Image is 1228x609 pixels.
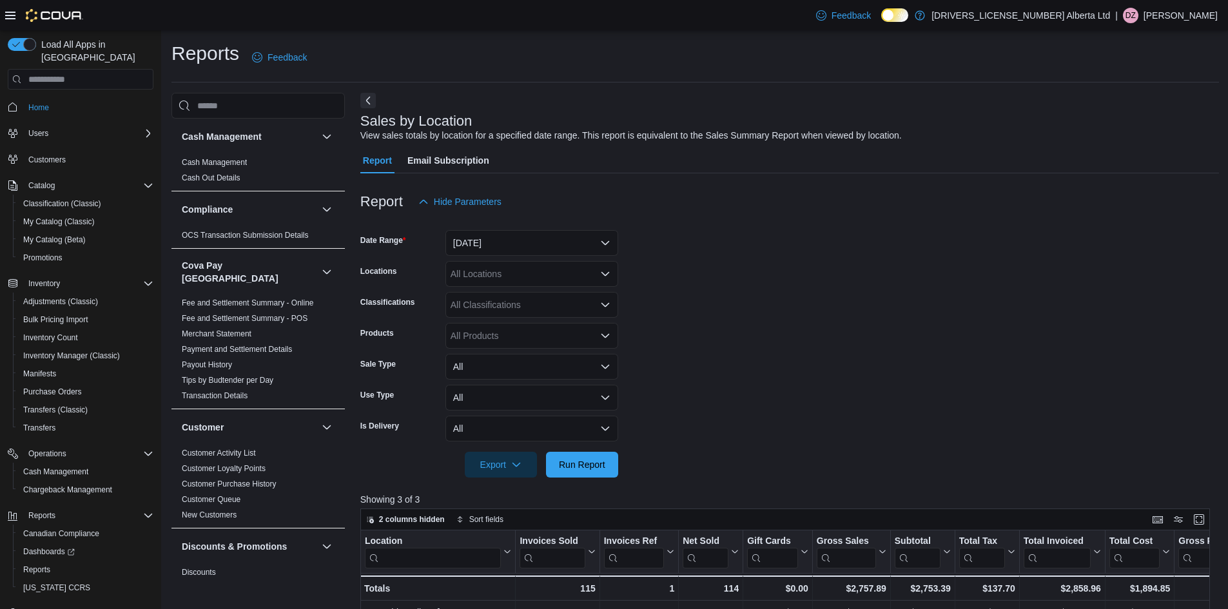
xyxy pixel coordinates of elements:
[182,298,314,307] a: Fee and Settlement Summary - Online
[360,266,397,276] label: Locations
[182,230,309,240] span: OCS Transaction Submission Details
[18,544,153,559] span: Dashboards
[13,481,159,499] button: Chargeback Management
[881,8,908,22] input: Dark Mode
[600,269,610,279] button: Open list of options
[13,383,159,401] button: Purchase Orders
[182,568,216,577] a: Discounts
[360,113,473,129] h3: Sales by Location
[182,463,266,474] span: Customer Loyalty Points
[1144,8,1218,23] p: [PERSON_NAME]
[182,231,309,240] a: OCS Transaction Submission Details
[360,421,399,431] label: Is Delivery
[3,445,159,463] button: Operations
[3,507,159,525] button: Reports
[171,155,345,191] div: Cash Management
[683,536,728,568] div: Net Sold
[23,423,55,433] span: Transfers
[182,448,256,458] span: Customer Activity List
[365,536,501,548] div: Location
[182,360,232,370] span: Payout History
[182,479,277,489] span: Customer Purchase History
[603,536,674,568] button: Invoices Ref
[18,312,93,327] a: Bulk Pricing Import
[23,508,153,523] span: Reports
[23,446,153,461] span: Operations
[13,419,159,437] button: Transfers
[360,129,902,142] div: View sales totals by location for a specified date range. This report is equivalent to the Sales ...
[23,276,153,291] span: Inventory
[361,512,450,527] button: 2 columns hidden
[559,458,605,471] span: Run Report
[817,536,876,548] div: Gross Sales
[23,178,60,193] button: Catalog
[817,536,886,568] button: Gross Sales
[451,512,509,527] button: Sort fields
[23,314,88,325] span: Bulk Pricing Import
[18,580,95,595] a: [US_STATE] CCRS
[413,189,507,215] button: Hide Parameters
[23,296,98,307] span: Adjustments (Classic)
[817,536,876,568] div: Gross Sales
[13,231,159,249] button: My Catalog (Beta)
[18,562,153,577] span: Reports
[13,525,159,543] button: Canadian Compliance
[23,99,153,115] span: Home
[26,9,83,22] img: Cova
[36,38,153,64] span: Load All Apps in [GEOGRAPHIC_DATA]
[23,126,153,141] span: Users
[18,196,106,211] a: Classification (Classic)
[182,130,262,143] h3: Cash Management
[28,128,48,139] span: Users
[182,344,292,354] span: Payment and Settlement Details
[1109,581,1170,596] div: $1,894.85
[364,581,511,596] div: Totals
[18,294,153,309] span: Adjustments (Classic)
[603,536,663,568] div: Invoices Ref
[13,293,159,311] button: Adjustments (Classic)
[23,351,120,361] span: Inventory Manager (Classic)
[268,51,307,64] span: Feedback
[360,359,396,369] label: Sale Type
[182,375,273,385] span: Tips by Budtender per Day
[360,93,376,108] button: Next
[1109,536,1170,568] button: Total Cost
[520,536,595,568] button: Invoices Sold
[445,230,618,256] button: [DATE]
[1191,512,1207,527] button: Enter fullscreen
[28,510,55,521] span: Reports
[13,543,159,561] a: Dashboards
[18,482,153,498] span: Chargeback Management
[365,536,511,568] button: Location
[182,173,240,183] span: Cash Out Details
[23,485,112,495] span: Chargeback Management
[895,581,951,596] div: $2,753.39
[18,464,93,479] a: Cash Management
[13,249,159,267] button: Promotions
[182,421,317,434] button: Customer
[895,536,951,568] button: Subtotal
[360,235,406,246] label: Date Range
[182,157,247,168] span: Cash Management
[18,420,61,436] a: Transfers
[182,314,307,323] a: Fee and Settlement Summary - POS
[18,464,153,479] span: Cash Management
[18,544,80,559] a: Dashboards
[3,275,159,293] button: Inventory
[520,581,595,596] div: 115
[18,384,153,400] span: Purchase Orders
[1123,8,1138,23] div: Doug Zimmerman
[23,528,99,539] span: Canadian Compliance
[182,479,277,488] a: Customer Purchase History
[469,514,503,525] span: Sort fields
[18,384,87,400] a: Purchase Orders
[3,150,159,169] button: Customers
[23,253,63,263] span: Promotions
[182,567,216,577] span: Discounts
[832,9,871,22] span: Feedback
[18,526,104,541] a: Canadian Compliance
[747,536,798,568] div: Gift Card Sales
[319,202,335,217] button: Compliance
[959,536,1005,568] div: Total Tax
[23,405,88,415] span: Transfers (Classic)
